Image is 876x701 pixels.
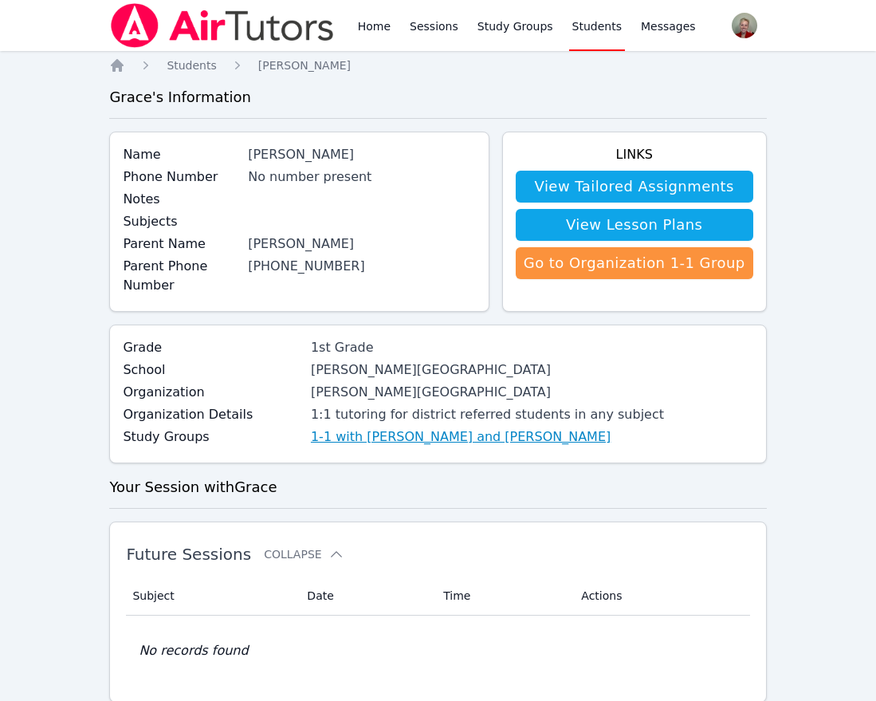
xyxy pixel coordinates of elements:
a: View Lesson Plans [516,209,753,241]
a: 1-1 with [PERSON_NAME] and [PERSON_NAME] [311,427,611,447]
span: Students [167,59,216,72]
label: School [123,360,301,380]
a: [PHONE_NUMBER] [248,258,365,274]
h3: Grace 's Information [109,86,766,108]
div: 1:1 tutoring for district referred students in any subject [311,405,664,424]
span: Messages [641,18,696,34]
label: Study Groups [123,427,301,447]
label: Organization Details [123,405,301,424]
h4: Links [516,145,753,164]
div: [PERSON_NAME][GEOGRAPHIC_DATA] [311,383,664,402]
div: [PERSON_NAME] [248,234,476,254]
label: Name [123,145,238,164]
label: Parent Phone Number [123,257,238,295]
label: Parent Name [123,234,238,254]
label: Notes [123,190,238,209]
a: Students [167,57,216,73]
td: No records found [126,616,749,686]
a: View Tailored Assignments [516,171,753,203]
label: Subjects [123,212,238,231]
label: Phone Number [123,167,238,187]
span: [PERSON_NAME] [258,59,351,72]
label: Organization [123,383,301,402]
div: [PERSON_NAME] [248,145,476,164]
a: Go to Organization 1-1 Group [516,247,753,279]
span: Future Sessions [126,545,251,564]
th: Date [297,577,434,616]
th: Time [434,577,572,616]
h3: Your Session with Grace [109,476,766,498]
th: Actions [572,577,749,616]
nav: Breadcrumb [109,57,766,73]
div: 1st Grade [311,338,664,357]
div: No number present [248,167,476,187]
button: Collapse [264,546,344,562]
div: [PERSON_NAME][GEOGRAPHIC_DATA] [311,360,664,380]
img: Air Tutors [109,3,335,48]
a: [PERSON_NAME] [258,57,351,73]
label: Grade [123,338,301,357]
th: Subject [126,577,297,616]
